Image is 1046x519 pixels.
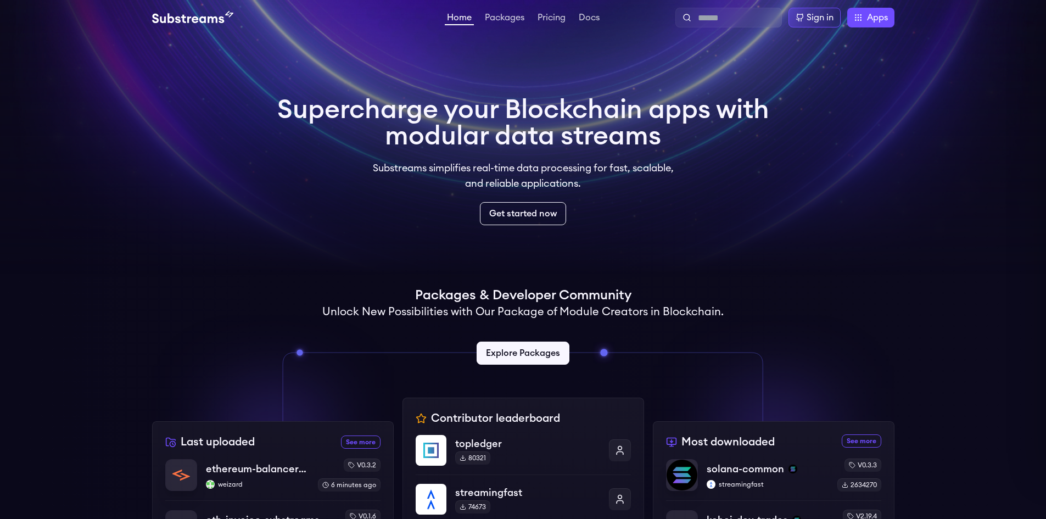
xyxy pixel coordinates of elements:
[165,459,381,500] a: ethereum-balancer-v2ethereum-balancer-v2weizardweizardv0.3.26 minutes ago
[844,459,881,472] div: v0.3.3
[577,13,602,24] a: Docs
[837,478,881,492] div: 2634270
[480,202,566,225] a: Get started now
[667,460,697,490] img: solana-common
[707,461,784,477] p: solana-common
[445,13,474,25] a: Home
[707,480,829,489] p: streamingfast
[477,342,569,365] a: Explore Packages
[416,435,446,466] img: topledger
[416,484,446,515] img: streamingfast
[483,13,527,24] a: Packages
[707,480,715,489] img: streamingfast
[788,465,797,473] img: solana
[206,480,215,489] img: weizard
[206,480,309,489] p: weizard
[455,485,600,500] p: streamingfast
[322,304,724,320] h2: Unlock New Possibilities with Our Package of Module Creators in Blockchain.
[344,459,381,472] div: v0.3.2
[415,287,631,304] h1: Packages & Developer Community
[341,436,381,449] a: See more recently uploaded packages
[206,461,309,477] p: ethereum-balancer-v2
[318,478,381,492] div: 6 minutes ago
[867,11,888,24] span: Apps
[842,434,881,448] a: See more most downloaded packages
[455,500,490,514] div: 74673
[535,13,568,24] a: Pricing
[807,11,834,24] div: Sign in
[277,97,769,149] h1: Supercharge your Blockchain apps with modular data streams
[788,8,841,27] a: Sign in
[666,459,881,500] a: solana-commonsolana-commonsolanastreamingfaststreamingfastv0.3.32634270
[365,160,681,191] p: Substreams simplifies real-time data processing for fast, scalable, and reliable applications.
[455,451,490,465] div: 80321
[416,435,631,475] a: topledgertopledger80321
[166,460,197,490] img: ethereum-balancer-v2
[152,11,233,24] img: Substream's logo
[455,436,600,451] p: topledger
